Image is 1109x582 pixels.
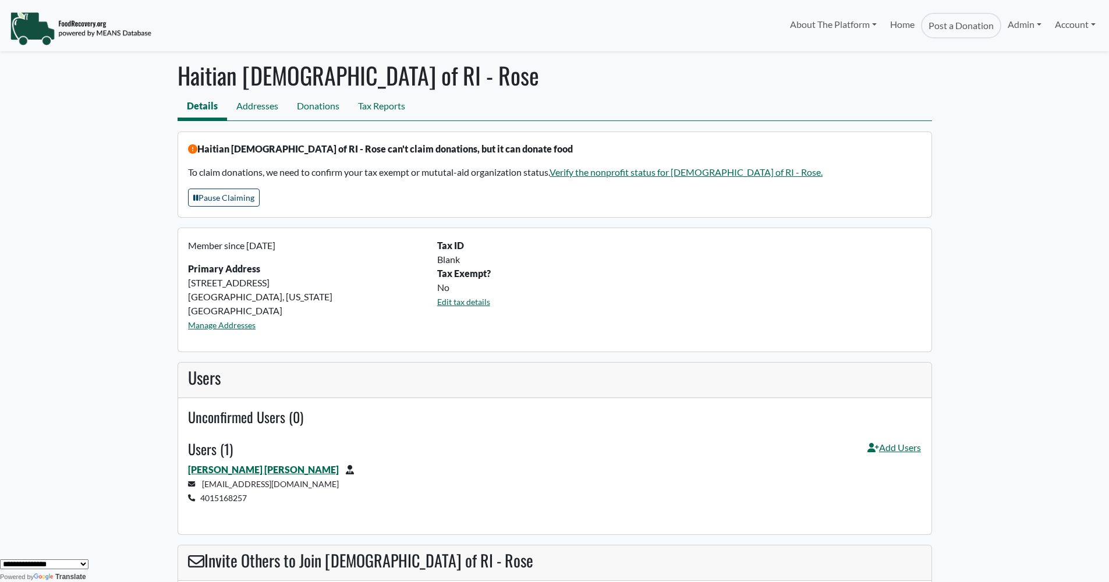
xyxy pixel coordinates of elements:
[921,13,1001,38] a: Post a Donation
[181,239,430,341] div: [STREET_ADDRESS] [GEOGRAPHIC_DATA], [US_STATE][GEOGRAPHIC_DATA]
[349,94,414,120] a: Tax Reports
[10,11,151,46] img: NavigationLogo_FoodRecovery-91c16205cd0af1ed486a0f1a7774a6544ea792ac00100771e7dd3ec7c0e58e41.png
[178,61,932,89] h1: Haitian [DEMOGRAPHIC_DATA] of RI - Rose
[883,13,920,38] a: Home
[550,166,823,178] a: Verify the nonprofit status for [DEMOGRAPHIC_DATA] of RI - Rose.
[188,409,921,425] h4: Unconfirmed Users (0)
[227,94,288,120] a: Addresses
[188,263,260,274] strong: Primary Address
[178,94,227,120] a: Details
[784,13,883,36] a: About The Platform
[437,297,490,307] a: Edit tax details
[188,142,921,156] p: Haitian [DEMOGRAPHIC_DATA] of RI - Rose can't claim donations, but it can donate food
[34,573,86,581] a: Translate
[430,253,928,267] div: Blank
[188,441,233,457] h4: Users (1)
[430,281,928,294] div: No
[188,165,921,179] p: To claim donations, we need to confirm your tax exempt or mututal-aid organization status.
[1001,13,1048,36] a: Admin
[188,551,921,570] h3: Invite Others to Join [DEMOGRAPHIC_DATA] of RI - Rose
[437,268,491,279] b: Tax Exempt?
[437,240,464,251] b: Tax ID
[1048,13,1102,36] a: Account
[188,320,256,330] a: Manage Addresses
[188,368,921,388] h3: Users
[188,239,423,253] p: Member since [DATE]
[288,94,349,120] a: Donations
[188,189,260,207] button: Pause Claiming
[188,479,339,503] small: [EMAIL_ADDRESS][DOMAIN_NAME] 4015168257
[188,464,339,475] a: [PERSON_NAME] [PERSON_NAME]
[34,573,55,581] img: Google Translate
[867,441,921,463] a: Add Users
